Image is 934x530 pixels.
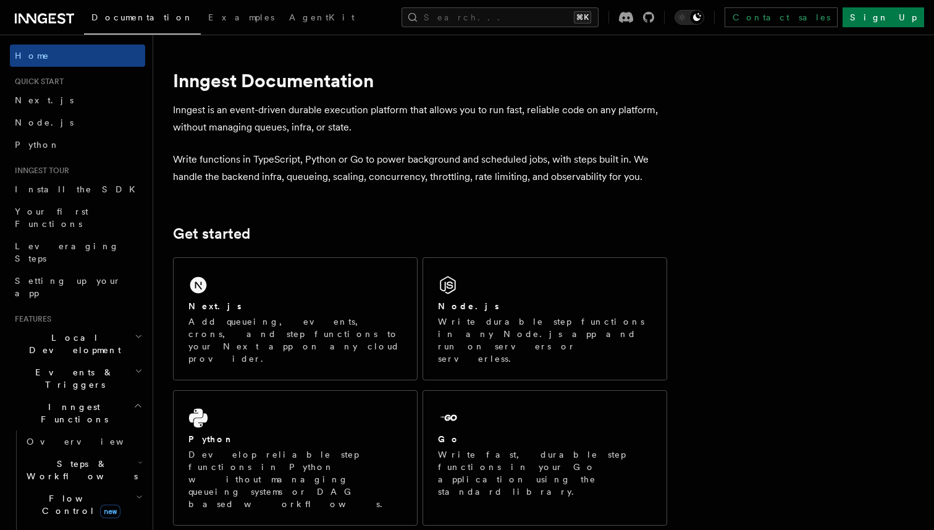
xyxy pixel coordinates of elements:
span: Node.js [15,118,74,127]
span: Overview [27,437,154,447]
p: Add queueing, events, crons, and step functions to your Next app on any cloud provider. [188,315,402,365]
span: Setting up your app [15,276,121,298]
a: GoWrite fast, durable step functions in your Go application using the standard library. [423,390,667,526]
a: Install the SDK [10,178,145,200]
a: AgentKit [282,4,362,33]
a: Next.jsAdd queueing, events, crons, and step functions to your Next app on any cloud provider. [173,257,418,380]
span: Quick start [10,77,64,87]
button: Toggle dark mode [675,10,704,25]
button: Steps & Workflows [22,453,145,487]
a: Next.js [10,89,145,111]
a: Home [10,45,145,67]
a: Contact sales [725,7,838,27]
a: Setting up your app [10,270,145,304]
a: Node.jsWrite durable step functions in any Node.js app and run on servers or serverless. [423,257,667,380]
span: Install the SDK [15,184,143,194]
a: Documentation [84,4,201,35]
span: Inngest Functions [10,401,133,425]
span: Your first Functions [15,207,88,229]
h2: Node.js [438,300,499,312]
span: new [100,505,120,518]
button: Flow Controlnew [22,487,145,522]
span: Home [15,49,49,62]
a: Node.js [10,111,145,134]
kbd: ⌘K [574,11,591,24]
span: Python [15,140,60,150]
span: Flow Control [22,492,136,517]
a: Sign Up [843,7,924,27]
span: Features [10,314,51,324]
h2: Next.js [188,300,242,312]
a: Python [10,134,145,156]
a: Your first Functions [10,200,145,235]
span: AgentKit [289,12,355,22]
span: Documentation [91,12,193,22]
p: Write functions in TypeScript, Python or Go to power background and scheduled jobs, with steps bu... [173,151,667,186]
p: Write durable step functions in any Node.js app and run on servers or serverless. [438,315,652,365]
a: Overview [22,430,145,453]
p: Write fast, durable step functions in your Go application using the standard library. [438,448,652,498]
span: Examples [208,12,274,22]
h2: Python [188,433,234,445]
a: Examples [201,4,282,33]
h1: Inngest Documentation [173,69,667,92]
span: Steps & Workflows [22,458,138,482]
p: Inngest is an event-driven durable execution platform that allows you to run fast, reliable code ... [173,101,667,136]
button: Search...⌘K [402,7,599,27]
button: Events & Triggers [10,361,145,396]
a: Get started [173,225,250,242]
button: Inngest Functions [10,396,145,430]
span: Inngest tour [10,166,69,176]
button: Local Development [10,327,145,361]
a: PythonDevelop reliable step functions in Python without managing queueing systems or DAG based wo... [173,390,418,526]
h2: Go [438,433,460,445]
a: Leveraging Steps [10,235,145,270]
span: Events & Triggers [10,366,135,391]
p: Develop reliable step functions in Python without managing queueing systems or DAG based workflows. [188,448,402,510]
span: Local Development [10,331,135,356]
span: Leveraging Steps [15,241,119,263]
span: Next.js [15,95,74,105]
